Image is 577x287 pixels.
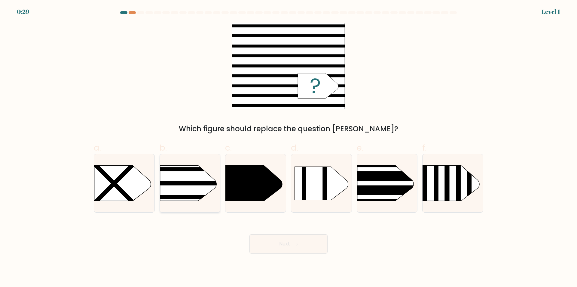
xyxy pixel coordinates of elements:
[249,234,328,254] button: Next
[94,142,101,154] span: a.
[542,7,560,16] div: Level 1
[225,142,232,154] span: c.
[97,123,480,134] div: Which figure should replace the question [PERSON_NAME]?
[422,142,426,154] span: f.
[160,142,167,154] span: b.
[291,142,298,154] span: d.
[17,7,29,16] div: 0:29
[357,142,363,154] span: e.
